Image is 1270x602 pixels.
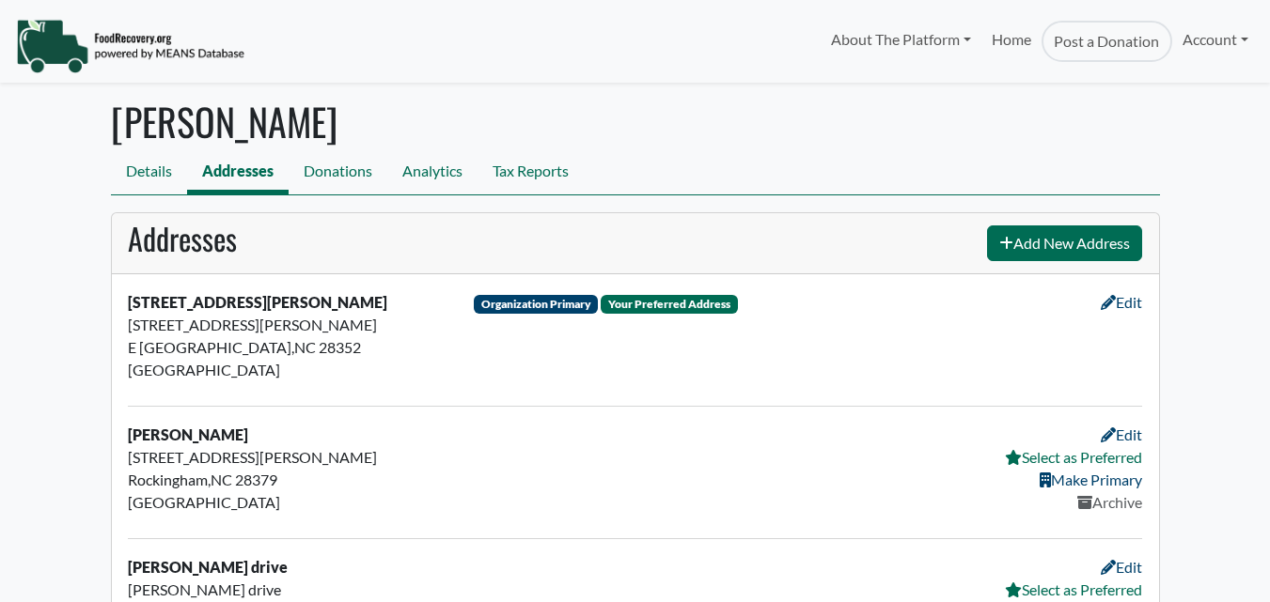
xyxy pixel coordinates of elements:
[820,21,980,58] a: About The Platform
[1077,493,1142,511] a: Archive
[128,558,288,576] strong: [PERSON_NAME] drive
[128,491,451,514] div: [GEOGRAPHIC_DATA]
[128,221,237,256] h2: Addresses
[128,425,248,443] strong: [PERSON_NAME]
[117,424,463,522] div: ,
[128,446,451,469] div: [STREET_ADDRESS][PERSON_NAME]
[474,295,599,314] div: The Organization's primary address
[1101,293,1142,311] a: Edit
[1040,471,1142,488] a: Make Primary
[128,359,451,381] div: [GEOGRAPHIC_DATA]
[187,152,289,194] a: Addresses
[1172,21,1259,58] a: Account
[211,471,232,488] span: NC
[1005,448,1142,466] a: Select as Preferred
[1101,425,1142,443] a: Edit
[289,152,387,194] a: Donations
[117,291,463,390] div: ,
[111,99,1160,144] h1: [PERSON_NAME]
[478,152,584,194] a: Tax Reports
[128,293,387,311] strong: [STREET_ADDRESS][PERSON_NAME]
[16,18,244,74] img: NavigationLogo_FoodRecovery-91c16205cd0af1ed486a0f1a7774a6544ea792ac00100771e7dd3ec7c0e58e41.png
[235,471,277,488] span: 28379
[294,338,316,356] span: NC
[1005,580,1142,598] a: Select as Preferred
[987,225,1142,261] a: Add New Address
[111,152,187,194] a: Details
[128,579,451,601] div: [PERSON_NAME] drive
[981,21,1042,62] a: Home
[1101,558,1142,576] a: Edit
[601,295,738,314] div: Your preferred and default address
[1042,21,1171,62] a: Post a Donation
[128,314,451,336] div: [STREET_ADDRESS][PERSON_NAME]
[387,152,478,194] a: Analytics
[128,471,208,488] span: Rockingham
[319,338,361,356] span: 28352
[128,338,291,356] span: E [GEOGRAPHIC_DATA]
